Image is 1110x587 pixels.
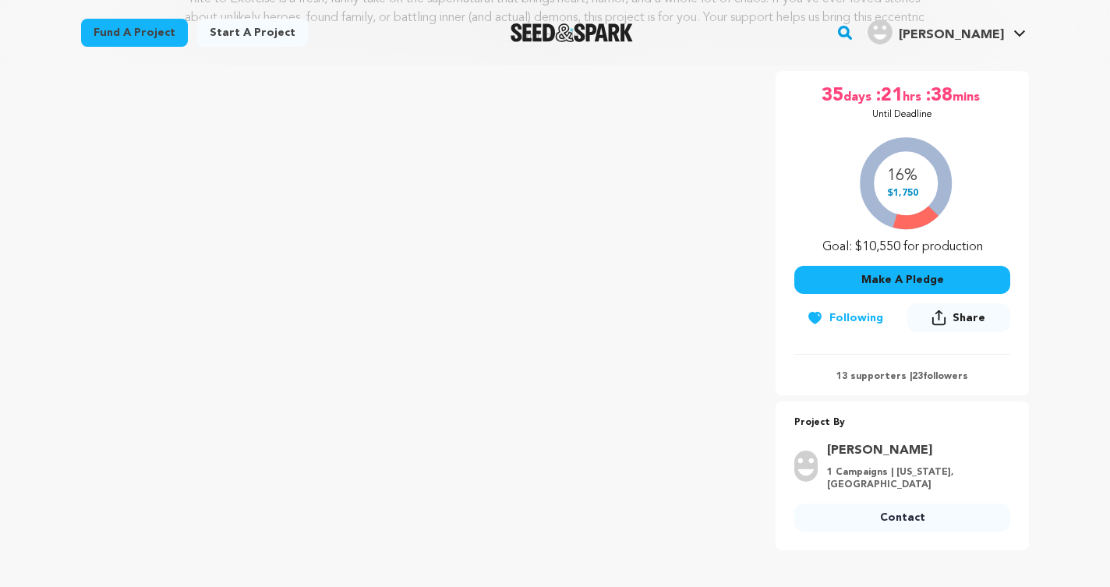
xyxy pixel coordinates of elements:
span: Share [907,303,1010,338]
a: Start a project [197,19,308,47]
span: :38 [924,83,953,108]
span: Lindsay C.'s Profile [864,16,1029,49]
span: :21 [875,83,903,108]
img: user.png [794,451,818,482]
button: Following [794,304,896,332]
span: 23 [912,372,923,381]
button: Share [907,303,1010,332]
a: Seed&Spark Homepage [511,23,633,42]
span: hrs [903,83,924,108]
p: 1 Campaigns | [US_STATE], [GEOGRAPHIC_DATA] [827,466,1001,491]
img: Seed&Spark Logo Dark Mode [511,23,633,42]
img: user.png [868,19,893,44]
span: days [843,83,875,108]
a: Contact [794,504,1010,532]
div: Lindsay C.'s Profile [868,19,1004,44]
a: Goto Lindsay Compton profile [827,441,1001,460]
span: mins [953,83,983,108]
p: 13 supporters | followers [794,370,1010,383]
p: Project By [794,414,1010,432]
button: Make A Pledge [794,266,1010,294]
a: Fund a project [81,19,188,47]
span: Share [953,310,985,326]
a: Lindsay C.'s Profile [864,16,1029,44]
span: 35 [822,83,843,108]
span: [PERSON_NAME] [899,29,1004,41]
p: Until Deadline [872,108,932,121]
